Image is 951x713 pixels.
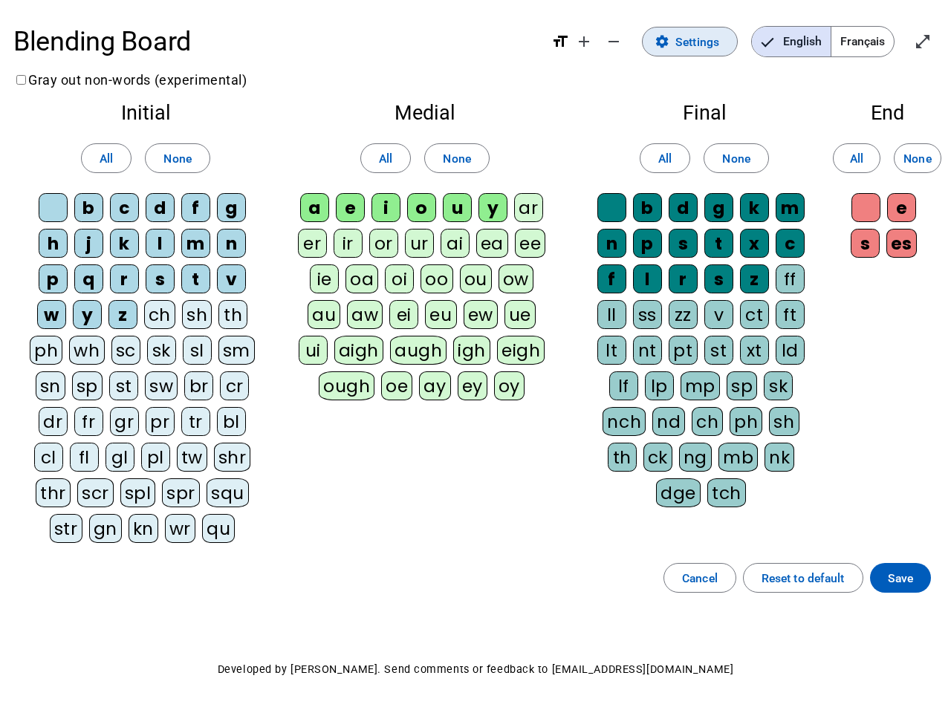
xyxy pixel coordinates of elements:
button: All [360,143,411,173]
mat-button-toggle-group: Language selection [751,26,895,57]
div: squ [207,478,249,507]
div: ei [389,300,418,329]
button: Reset to default [743,563,863,593]
button: None [424,143,489,173]
div: sp [72,371,103,400]
div: ck [643,443,672,472]
div: i [371,193,400,222]
div: nt [633,336,662,365]
div: cl [34,443,63,472]
div: wr [165,514,195,543]
div: st [109,371,138,400]
div: pr [146,407,175,436]
div: ur [405,229,434,258]
div: kn [129,514,158,543]
div: th [608,443,637,472]
div: th [218,300,247,329]
div: au [308,300,340,329]
div: sk [147,336,176,365]
div: s [146,264,175,293]
div: lp [645,371,674,400]
div: a [300,193,329,222]
div: sw [145,371,178,400]
div: s [704,264,733,293]
span: None [443,149,470,169]
div: v [704,300,733,329]
div: ss [633,300,662,329]
div: igh [453,336,490,365]
div: ph [730,407,762,436]
div: x [740,229,769,258]
div: sm [218,336,255,365]
div: d [669,193,698,222]
div: wh [69,336,104,365]
div: k [740,193,769,222]
span: None [903,149,931,169]
div: ui [299,336,328,365]
div: c [110,193,139,222]
div: ew [464,300,498,329]
div: o [407,193,436,222]
div: k [110,229,139,258]
div: eu [425,300,456,329]
div: es [886,229,917,258]
div: ch [692,407,723,436]
mat-icon: settings [655,34,669,49]
div: sh [182,300,212,329]
span: Settings [675,32,719,52]
div: ue [504,300,536,329]
div: st [704,336,733,365]
div: n [217,229,246,258]
div: ft [776,300,805,329]
span: Cancel [682,568,718,588]
div: oe [381,371,412,400]
span: None [722,149,750,169]
div: p [39,264,68,293]
h2: End [850,103,924,123]
button: Decrease font size [599,27,629,56]
div: w [37,300,66,329]
div: tch [707,478,746,507]
div: p [633,229,662,258]
div: aw [347,300,383,329]
div: spr [162,478,200,507]
div: tr [181,407,210,436]
div: ough [319,371,374,400]
div: nd [652,407,685,436]
div: dr [39,407,68,436]
button: Cancel [663,563,736,593]
div: tw [177,443,207,472]
div: oo [421,264,452,293]
div: y [73,300,102,329]
p: Developed by [PERSON_NAME]. Send comments or feedback to [EMAIL_ADDRESS][DOMAIN_NAME] [13,660,938,680]
div: lf [609,371,638,400]
div: r [669,264,698,293]
span: Save [888,568,913,588]
div: cr [220,371,249,400]
div: c [776,229,805,258]
div: lt [597,336,626,365]
h2: Final [585,103,823,123]
div: t [181,264,210,293]
div: ou [460,264,492,293]
div: spl [120,478,156,507]
div: ir [334,229,363,258]
button: All [81,143,132,173]
mat-icon: add [575,33,593,51]
div: m [776,193,805,222]
div: v [217,264,246,293]
button: None [145,143,210,173]
div: g [704,193,733,222]
div: t [704,229,733,258]
span: Reset to default [762,568,845,588]
div: gr [110,407,139,436]
div: mp [681,371,720,400]
div: gn [89,514,122,543]
div: fl [70,443,99,472]
div: bl [217,407,246,436]
div: mb [718,443,758,472]
div: shr [214,443,251,472]
div: ee [515,229,545,258]
div: n [597,229,626,258]
div: e [336,193,365,222]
